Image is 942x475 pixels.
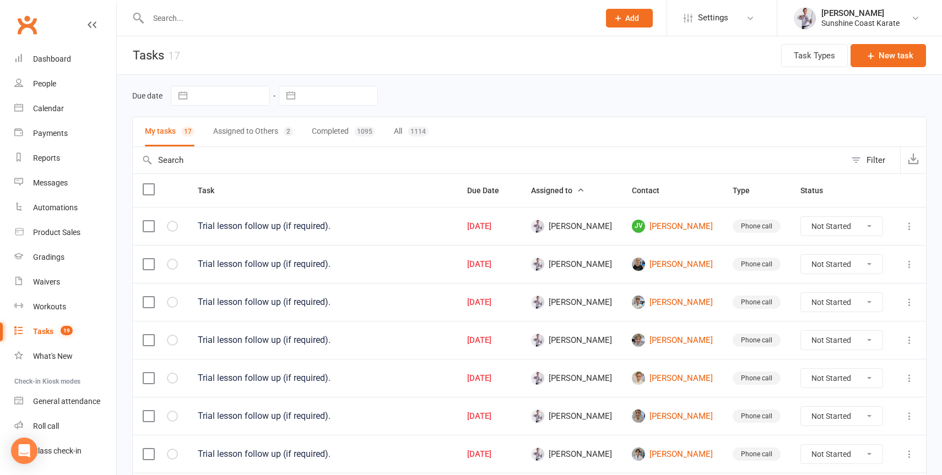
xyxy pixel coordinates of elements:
[467,450,511,459] div: [DATE]
[61,326,73,335] span: 19
[14,146,116,171] a: Reports
[625,14,639,23] span: Add
[467,222,511,231] div: [DATE]
[198,297,447,308] div: Trial lesson follow up (if required).
[531,258,544,271] img: Martin Phillips
[14,245,116,270] a: Gradings
[467,186,511,195] span: Due Date
[145,10,592,26] input: Search...
[213,117,293,146] button: Assigned to Others2
[117,36,180,74] h1: Tasks
[33,422,59,430] div: Roll call
[851,44,926,67] button: New task
[33,104,64,113] div: Calendar
[33,178,68,187] div: Messages
[14,294,116,319] a: Workouts
[11,438,37,464] div: Open Intercom Messenger
[467,298,511,307] div: [DATE]
[531,334,544,347] img: Martin Phillips
[467,412,511,421] div: [DATE]
[531,372,544,385] img: Martin Phillips
[14,270,116,294] a: Waivers
[632,410,645,423] img: Issa Benbrahim
[133,147,846,173] input: Search
[867,154,885,167] div: Filter
[531,184,584,197] button: Assigned to
[531,410,612,423] span: [PERSON_NAME]
[794,7,816,29] img: thumb_image1623729628.png
[198,373,447,384] div: Trial lesson follow up (if required).
[606,9,653,28] button: Add
[733,410,781,423] div: Phone call
[632,447,645,461] img: Jake Bouris
[733,220,781,233] div: Phone call
[394,117,429,146] button: All1114
[467,260,511,269] div: [DATE]
[168,49,180,62] div: 17
[733,334,781,347] div: Phone call
[632,447,713,461] a: [PERSON_NAME]
[312,117,375,146] button: Completed1095
[632,186,672,195] span: Contact
[467,184,511,197] button: Due Date
[467,374,511,383] div: [DATE]
[33,327,53,336] div: Tasks
[733,372,781,385] div: Phone call
[33,129,68,138] div: Payments
[632,372,645,385] img: Inaya Benbrahim
[408,127,429,137] div: 1114
[354,127,375,137] div: 1095
[733,184,762,197] button: Type
[632,258,645,271] img: Xander Monkivitch
[531,334,612,347] span: [PERSON_NAME]
[733,296,781,309] div: Phone call
[632,410,713,423] a: [PERSON_NAME]
[632,220,713,233] a: JV[PERSON_NAME]
[33,397,100,406] div: General attendance
[14,389,116,414] a: General attendance kiosk mode
[531,258,612,271] span: [PERSON_NAME]
[14,414,116,439] a: Roll call
[632,258,713,271] a: [PERSON_NAME]
[33,79,56,88] div: People
[198,335,447,346] div: Trial lesson follow up (if required).
[821,8,900,18] div: [PERSON_NAME]
[467,336,511,345] div: [DATE]
[181,127,194,137] div: 17
[846,147,900,173] button: Filter
[33,253,64,261] div: Gradings
[14,121,116,146] a: Payments
[733,258,781,271] div: Phone call
[198,449,447,460] div: Trial lesson follow up (if required).
[132,91,163,100] label: Due date
[33,302,66,311] div: Workouts
[198,184,226,197] button: Task
[14,47,116,72] a: Dashboard
[14,195,116,220] a: Automations
[632,372,713,385] a: [PERSON_NAME]
[531,410,544,423] img: Martin Phillips
[14,319,116,344] a: Tasks 19
[145,117,194,146] button: My tasks17
[632,220,645,233] span: JV
[632,296,645,309] img: Ethan Watts
[14,171,116,195] a: Messages
[33,446,82,455] div: Class check-in
[14,344,116,369] a: What's New
[632,296,713,309] a: [PERSON_NAME]
[33,54,71,63] div: Dashboard
[531,447,612,461] span: [PERSON_NAME]
[14,439,116,463] a: Class kiosk mode
[733,447,781,461] div: Phone call
[33,154,60,162] div: Reports
[531,220,544,233] img: Martin Phillips
[531,186,584,195] span: Assigned to
[198,411,447,422] div: Trial lesson follow up (if required).
[632,334,713,347] a: [PERSON_NAME]
[13,11,41,39] a: Clubworx
[14,220,116,245] a: Product Sales
[284,127,293,137] div: 2
[632,184,672,197] button: Contact
[33,277,60,286] div: Waivers
[198,186,226,195] span: Task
